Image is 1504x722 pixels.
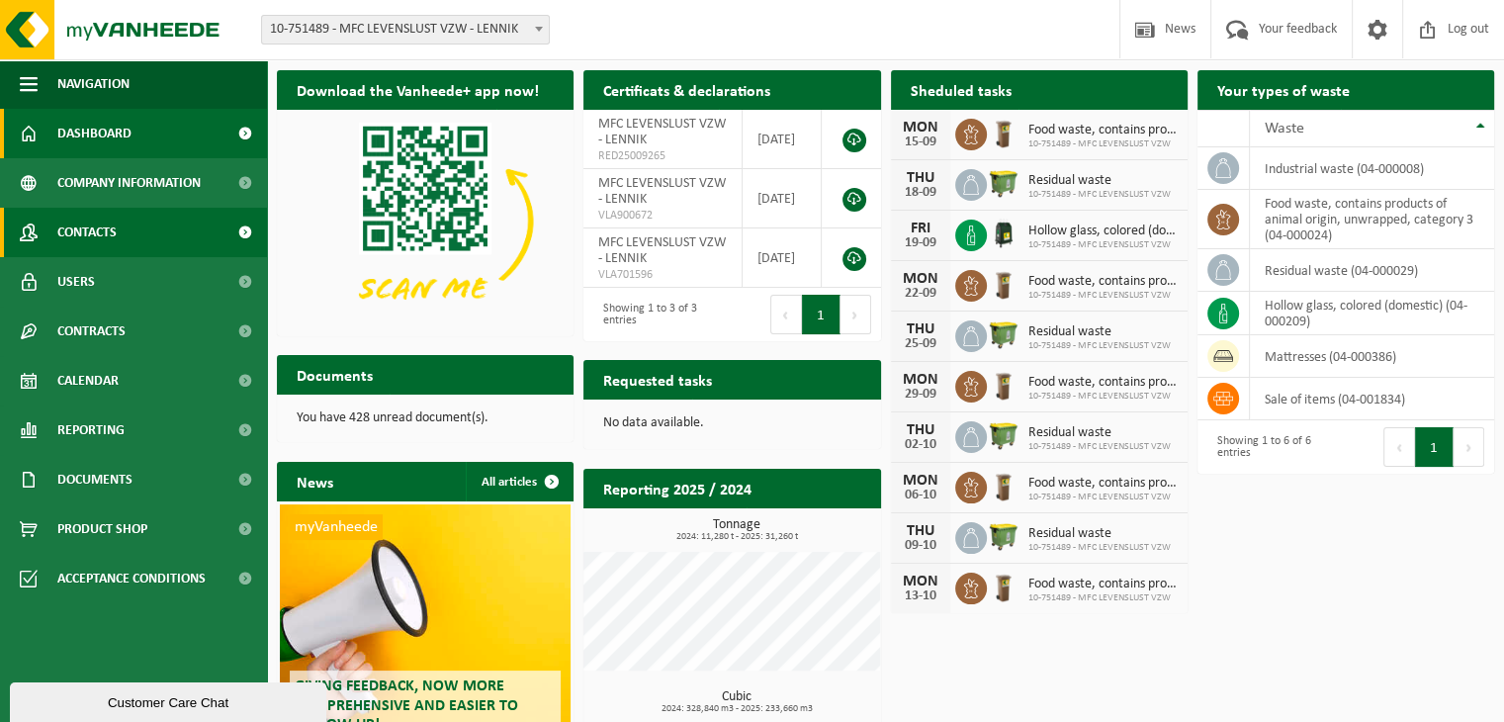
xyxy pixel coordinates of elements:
[1028,290,1178,302] span: 10-751489 - MFC LEVENSLUST VZW
[901,321,940,337] div: THU
[1028,340,1171,352] span: 10-751489 - MFC LEVENSLUST VZW
[1028,173,1171,189] span: Residual waste
[1028,577,1178,592] span: Food waste, contains products of animal origin, unwrapped, category 3
[901,388,940,402] div: 29-09
[901,539,940,553] div: 09-10
[593,690,880,714] h3: Cubic
[901,287,940,301] div: 22-09
[598,117,726,147] span: MFC LEVENSLUST VZW - LENNIK
[57,504,147,554] span: Product Shop
[901,186,940,200] div: 18-09
[277,462,353,500] h2: News
[1028,391,1178,403] span: 10-751489 - MFC LEVENSLUST VZW
[770,295,802,334] button: Previous
[1028,239,1178,251] span: 10-751489 - MFC LEVENSLUST VZW
[290,514,383,540] span: myVanheede
[598,208,726,224] span: VLA900672
[598,267,726,283] span: VLA701596
[1028,224,1178,239] span: Hollow glass, colored (domestic)
[10,678,330,722] iframe: chat widget
[987,570,1020,603] img: WB-0140-HPE-BN-01
[1250,335,1494,378] td: mattresses (04-000386)
[901,523,940,539] div: THU
[57,455,133,504] span: Documents
[802,295,840,334] button: 1
[57,406,125,455] span: Reporting
[1250,292,1494,335] td: hollow glass, colored (domestic) (04-000209)
[262,16,549,44] span: 10-751489 - MFC LEVENSLUST VZW - LENNIK
[1028,441,1171,453] span: 10-751489 - MFC LEVENSLUST VZW
[840,295,871,334] button: Next
[598,176,726,207] span: MFC LEVENSLUST VZW - LENNIK
[57,307,126,356] span: Contracts
[1028,592,1178,604] span: 10-751489 - MFC LEVENSLUST VZW
[901,170,940,186] div: THU
[1028,526,1171,542] span: Residual waste
[1028,375,1178,391] span: Food waste, contains products of animal origin, unwrapped, category 3
[57,356,119,406] span: Calendar
[1207,425,1336,469] div: Showing 1 to 6 of 6 entries
[598,235,726,266] span: MFC LEVENSLUST VZW - LENNIK
[1028,189,1171,201] span: 10-751489 - MFC LEVENSLUST VZW
[277,70,559,109] h2: Download the Vanheede+ app now!
[1028,425,1171,441] span: Residual waste
[297,411,554,425] p: You have 428 unread document(s).
[1028,123,1178,138] span: Food waste, contains products of animal origin, unwrapped, category 3
[57,554,206,603] span: Acceptance conditions
[891,70,1031,109] h2: Sheduled tasks
[901,438,940,452] div: 02-10
[1383,427,1415,467] button: Previous
[987,116,1020,149] img: WB-0140-HPE-BN-01
[277,110,574,332] img: Download de VHEPlus App
[901,372,940,388] div: MON
[901,236,940,250] div: 19-09
[1028,492,1178,503] span: 10-751489 - MFC LEVENSLUST VZW
[1028,138,1178,150] span: 10-751489 - MFC LEVENSLUST VZW
[57,208,117,257] span: Contacts
[277,355,393,394] h2: Documents
[603,416,860,430] p: No data available.
[743,169,823,228] td: [DATE]
[1028,476,1178,492] span: Food waste, contains products of animal origin, unwrapped, category 3
[57,109,132,158] span: Dashboard
[987,217,1020,250] img: CR-HR-1C-1000-PES-01
[743,110,823,169] td: [DATE]
[1028,324,1171,340] span: Residual waste
[987,267,1020,301] img: WB-0140-HPE-BN-01
[583,70,790,109] h2: Certificats & declarations
[987,317,1020,351] img: WB-1100-HPE-GN-50
[1028,542,1171,554] span: 10-751489 - MFC LEVENSLUST VZW
[987,469,1020,502] img: WB-0140-HPE-BN-01
[466,462,572,501] a: All articles
[901,574,940,589] div: MON
[901,120,940,135] div: MON
[1265,121,1304,136] span: Waste
[1250,190,1494,249] td: food waste, contains products of animal origin, unwrapped, category 3 (04-000024)
[987,519,1020,553] img: WB-1100-HPE-GN-50
[743,228,823,288] td: [DATE]
[901,489,940,502] div: 06-10
[1415,427,1454,467] button: 1
[593,518,880,542] h3: Tonnage
[57,257,95,307] span: Users
[583,360,732,399] h2: Requested tasks
[1028,274,1178,290] span: Food waste, contains products of animal origin, unwrapped, category 3
[1197,70,1370,109] h2: Your types of waste
[901,422,940,438] div: THU
[593,293,722,336] div: Showing 1 to 3 of 3 entries
[901,589,940,603] div: 13-10
[1454,427,1484,467] button: Next
[598,148,726,164] span: RED25009265
[987,368,1020,402] img: WB-0140-HPE-BN-01
[987,418,1020,452] img: WB-1100-HPE-GN-50
[57,158,201,208] span: Company information
[901,135,940,149] div: 15-09
[261,15,550,45] span: 10-751489 - MFC LEVENSLUST VZW - LENNIK
[901,337,940,351] div: 25-09
[901,271,940,287] div: MON
[987,166,1020,200] img: WB-1100-HPE-GN-50
[901,473,940,489] div: MON
[1250,249,1494,292] td: residual waste (04-000029)
[1250,147,1494,190] td: industrial waste (04-000008)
